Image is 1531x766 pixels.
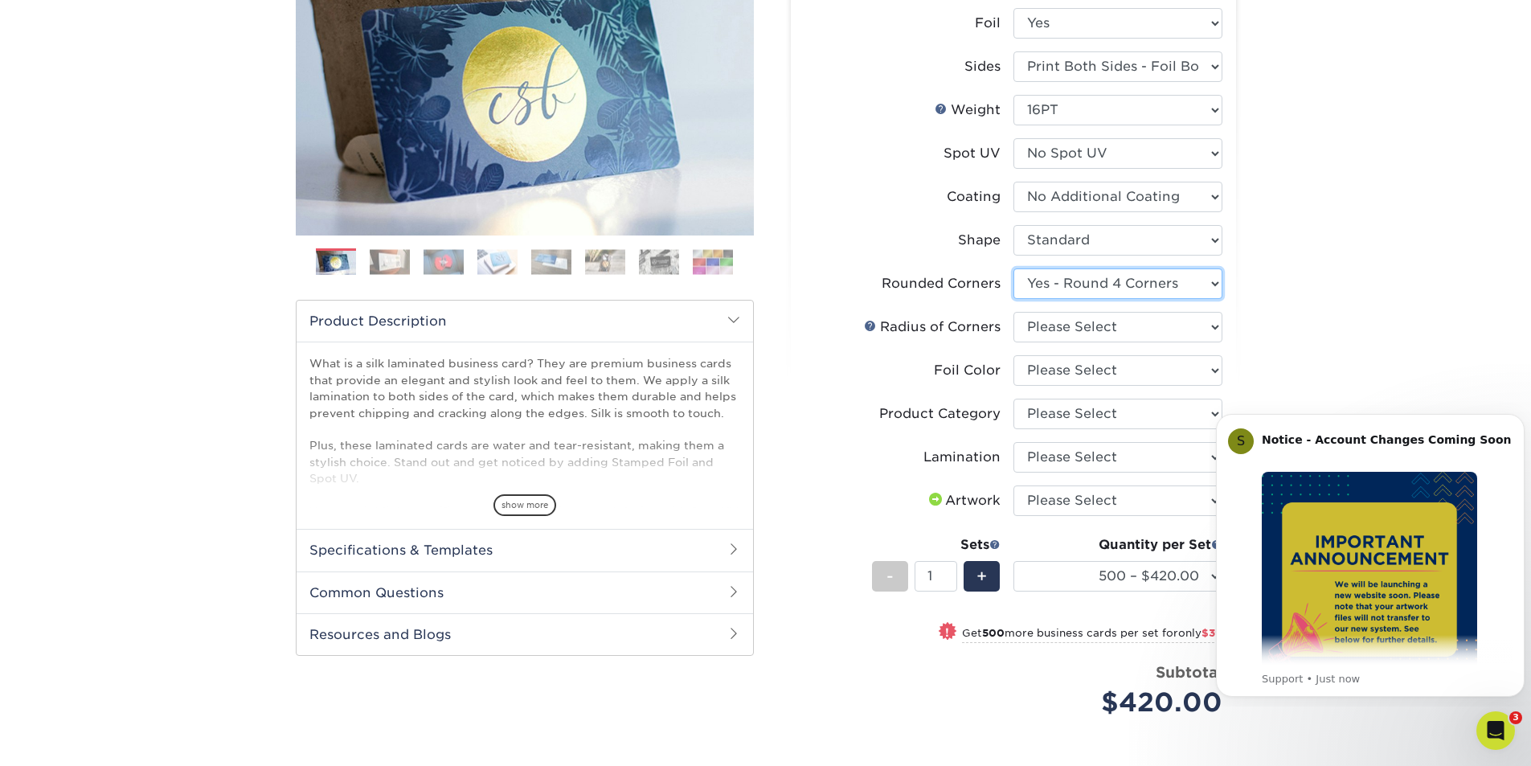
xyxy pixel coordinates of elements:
span: $39 [1201,627,1222,639]
iframe: Intercom notifications message [1210,399,1531,707]
h2: Resources and Blogs [297,613,753,655]
span: ! [945,624,949,641]
small: Get more business cards per set for [962,627,1222,643]
span: show more [493,494,556,516]
strong: Subtotal [1156,663,1222,681]
img: Business Cards 03 [424,249,464,274]
div: Foil Color [934,361,1001,380]
p: What is a silk laminated business card? They are premium business cards that provide an elegant a... [309,355,740,617]
div: Quantity per Set [1013,535,1222,555]
div: Rounded Corners [882,274,1001,293]
span: only [1178,627,1222,639]
div: Sets [872,535,1001,555]
strong: 500 [982,627,1005,639]
div: Weight [935,100,1001,120]
img: Business Cards 04 [477,249,518,274]
img: Business Cards 07 [639,249,679,274]
img: Business Cards 05 [531,249,571,274]
div: Artwork [926,491,1001,510]
iframe: Intercom live chat [1476,711,1515,750]
div: Spot UV [944,144,1001,163]
div: $420.00 [1025,683,1222,722]
span: 3 [1509,711,1522,724]
h2: Specifications & Templates [297,529,753,571]
img: Business Cards 02 [370,249,410,274]
h2: Product Description [297,301,753,342]
img: Business Cards 01 [316,243,356,283]
div: Shape [958,231,1001,250]
span: - [886,564,894,588]
div: Radius of Corners [864,317,1001,337]
div: Sides [964,57,1001,76]
img: Business Cards 06 [585,249,625,274]
div: Coating [947,187,1001,207]
h2: Common Questions [297,571,753,613]
div: Foil [975,14,1001,33]
span: + [976,564,987,588]
img: Business Cards 08 [693,249,733,274]
div: Product Category [879,404,1001,424]
div: Lamination [923,448,1001,467]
